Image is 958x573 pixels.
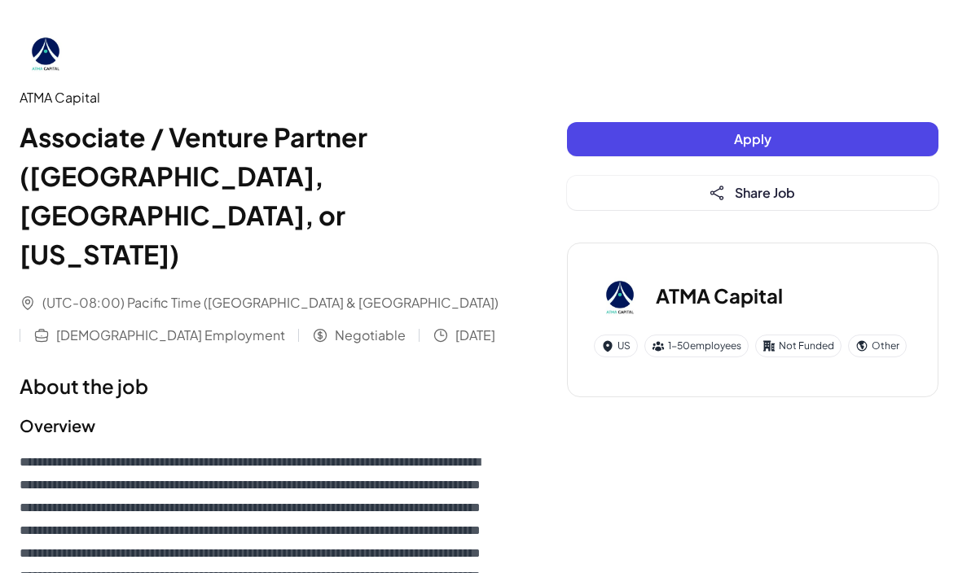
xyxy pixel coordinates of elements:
span: Share Job [735,184,795,201]
img: AT [594,269,646,321]
div: ATMA Capital [20,88,502,107]
span: [DEMOGRAPHIC_DATA] Employment [56,326,285,345]
span: Negotiable [335,326,406,345]
button: Share Job [567,176,938,210]
span: (UTC-08:00) Pacific Time ([GEOGRAPHIC_DATA] & [GEOGRAPHIC_DATA]) [42,293,499,313]
h1: About the job [20,371,502,400]
div: 1-50 employees [644,335,749,357]
span: [DATE] [455,326,495,345]
div: Other [848,335,907,357]
span: Apply [734,130,771,147]
img: AT [20,26,72,78]
div: Not Funded [755,335,842,357]
div: US [594,335,638,357]
h1: Associate / Venture Partner ([GEOGRAPHIC_DATA], [GEOGRAPHIC_DATA], or [US_STATE]) [20,117,502,273]
button: Apply [567,122,938,156]
h3: ATMA Capital [656,281,783,310]
h2: Overview [20,413,502,438]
